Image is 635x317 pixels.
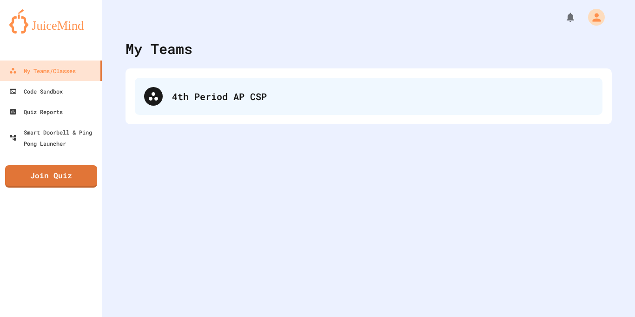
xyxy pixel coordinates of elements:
div: 4th Period AP CSP [135,78,602,115]
div: My Teams/Classes [9,65,76,76]
div: Code Sandbox [9,86,63,97]
div: Smart Doorbell & Ping Pong Launcher [9,127,99,149]
div: My Account [578,7,607,28]
img: logo-orange.svg [9,9,93,34]
div: My Notifications [548,9,578,25]
div: My Teams [126,38,192,59]
div: 4th Period AP CSP [172,89,593,103]
div: Quiz Reports [9,106,63,117]
a: Join Quiz [5,165,97,188]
